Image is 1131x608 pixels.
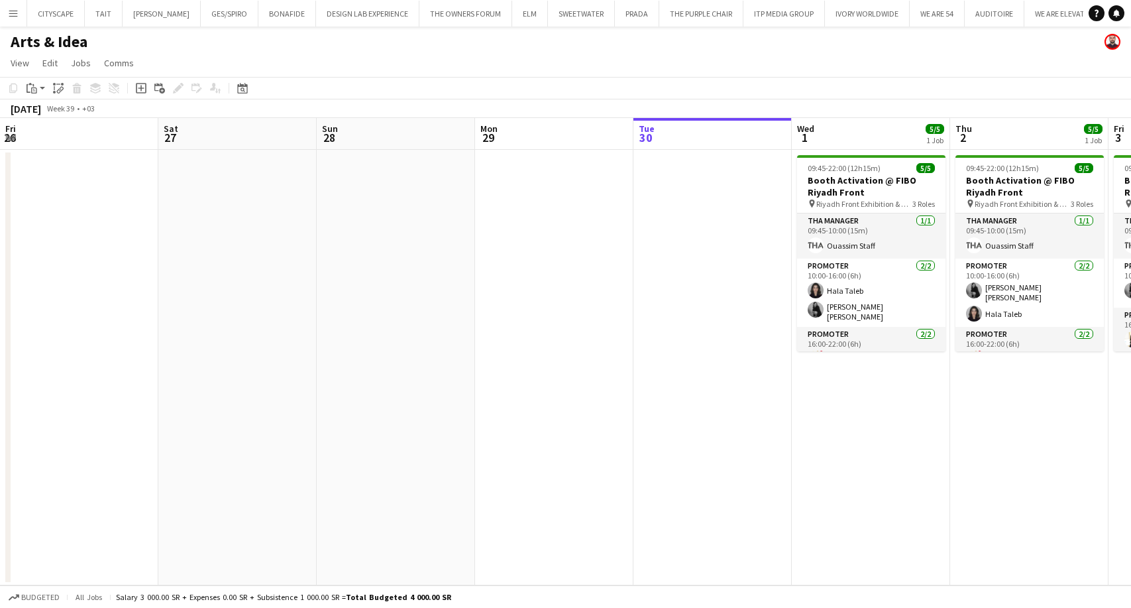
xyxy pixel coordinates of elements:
[955,259,1104,327] app-card-role: Promoter2/210:00-16:00 (6h)[PERSON_NAME] [PERSON_NAME]Hala Taleb
[1112,130,1124,145] span: 3
[743,1,825,27] button: ITP MEDIA GROUP
[66,54,96,72] a: Jobs
[797,213,945,259] app-card-role: THA Manager1/109:45-10:00 (15m)Ouassim Staff
[320,130,338,145] span: 28
[797,123,814,135] span: Wed
[797,155,945,351] app-job-card: 09:45-22:00 (12h15m)5/5Booth Activation @ FIBO Riyadh Front Riyadh Front Exhibition & Conference ...
[5,123,16,135] span: Fri
[99,54,139,72] a: Comms
[258,1,316,27] button: BONAFIDE
[1071,199,1093,209] span: 3 Roles
[164,123,178,135] span: Sat
[7,590,62,605] button: Budgeted
[478,130,498,145] span: 29
[1075,163,1093,173] span: 5/5
[1084,124,1103,134] span: 5/5
[82,103,95,113] div: +03
[615,1,659,27] button: PRADA
[346,592,451,602] span: Total Budgeted 4 000.00 SR
[162,130,178,145] span: 27
[44,103,77,113] span: Week 39
[116,592,451,602] div: Salary 3 000.00 SR + Expenses 0.00 SR + Subsistence 1 000.00 SR =
[71,57,91,69] span: Jobs
[480,123,498,135] span: Mon
[976,351,984,359] span: !
[953,130,972,145] span: 2
[955,155,1104,351] app-job-card: 09:45-22:00 (12h15m)5/5Booth Activation @ FIBO Riyadh Front Riyadh Front Exhibition & Conference ...
[955,123,972,135] span: Thu
[322,123,338,135] span: Sun
[123,1,201,27] button: [PERSON_NAME]
[797,174,945,198] h3: Booth Activation @ FIBO Riyadh Front
[104,57,134,69] span: Comms
[1024,1,1100,27] button: WE ARE ELEVATE
[795,130,814,145] span: 1
[1104,34,1120,50] app-user-avatar: Ouassim Arzouk
[955,213,1104,259] app-card-role: THA Manager1/109:45-10:00 (15m)Ouassim Staff
[11,102,41,115] div: [DATE]
[27,1,85,27] button: CITYSCAPE
[808,163,881,173] span: 09:45-22:00 (12h15m)
[5,54,34,72] a: View
[955,327,1104,391] app-card-role: Promoter2/216:00-22:00 (6h)!
[419,1,512,27] button: THE OWNERS FORUM
[11,32,87,52] h1: Arts & Idea
[926,135,943,145] div: 1 Job
[797,259,945,327] app-card-role: Promoter2/210:00-16:00 (6h)Hala Taleb[PERSON_NAME] [PERSON_NAME]
[639,123,655,135] span: Tue
[818,351,826,359] span: !
[85,1,123,27] button: TAIT
[965,1,1024,27] button: AUDITOIRE
[637,130,655,145] span: 30
[73,592,105,602] span: All jobs
[659,1,743,27] button: THE PURPLE CHAIR
[1114,123,1124,135] span: Fri
[548,1,615,27] button: SWEETWATER
[201,1,258,27] button: GES/SPIRO
[512,1,548,27] button: ELM
[966,163,1039,173] span: 09:45-22:00 (12h15m)
[1085,135,1102,145] div: 1 Job
[926,124,944,134] span: 5/5
[825,1,910,27] button: IVORY WORLDWIDE
[42,57,58,69] span: Edit
[3,130,16,145] span: 26
[955,174,1104,198] h3: Booth Activation @ FIBO Riyadh Front
[11,57,29,69] span: View
[910,1,965,27] button: WE ARE 54
[975,199,1071,209] span: Riyadh Front Exhibition & Conference Center
[316,1,419,27] button: DESIGN LAB EXPERIENCE
[916,163,935,173] span: 5/5
[37,54,63,72] a: Edit
[816,199,912,209] span: Riyadh Front Exhibition & Conference Center
[21,593,60,602] span: Budgeted
[797,327,945,391] app-card-role: Promoter2/216:00-22:00 (6h)!
[912,199,935,209] span: 3 Roles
